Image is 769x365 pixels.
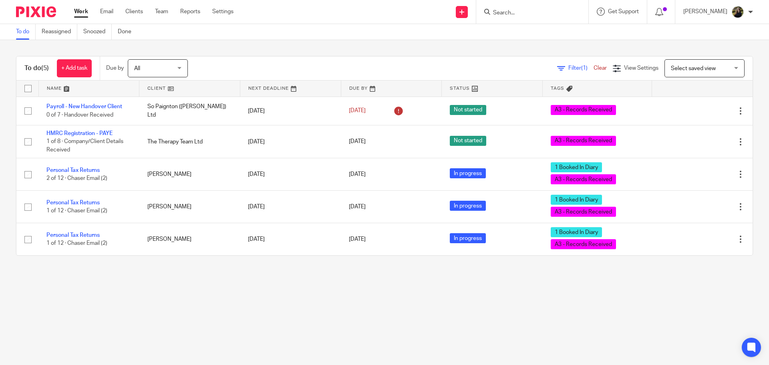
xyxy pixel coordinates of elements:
[46,241,107,246] span: 1 of 12 · Chaser Email (2)
[551,86,564,91] span: Tags
[46,139,123,153] span: 1 of 8 · Company/Client Details Received
[594,65,607,71] a: Clear
[139,223,240,256] td: [PERSON_NAME]
[551,105,616,115] span: A3 - Records Received
[492,10,564,17] input: Search
[551,136,616,146] span: A3 - Records Received
[450,201,486,211] span: In progress
[139,191,240,223] td: [PERSON_NAME]
[100,8,113,16] a: Email
[83,24,112,40] a: Snoozed
[450,233,486,243] span: In progress
[671,66,716,71] span: Select saved view
[24,64,49,73] h1: To do
[46,200,100,206] a: Personal Tax Returns
[608,9,639,14] span: Get Support
[731,6,744,18] img: ACCOUNTING4EVERYTHING-13.jpg
[46,104,122,109] a: Payroll - New Handover Client
[46,232,100,238] a: Personal Tax Returns
[46,176,107,181] span: 2 of 12 · Chaser Email (2)
[46,167,100,173] a: Personal Tax Returns
[551,207,616,217] span: A3 - Records Received
[349,236,366,242] span: [DATE]
[139,97,240,125] td: So Paignton ([PERSON_NAME]) Ltd
[240,125,341,158] td: [DATE]
[57,59,92,77] a: + Add task
[16,6,56,17] img: Pixie
[46,131,113,136] a: HMRC Registration - PAYE
[551,239,616,249] span: A3 - Records Received
[581,65,588,71] span: (1)
[624,65,658,71] span: View Settings
[349,108,366,114] span: [DATE]
[118,24,137,40] a: Done
[568,65,594,71] span: Filter
[450,105,486,115] span: Not started
[450,168,486,178] span: In progress
[139,158,240,191] td: [PERSON_NAME]
[134,66,140,71] span: All
[74,8,88,16] a: Work
[551,227,602,237] span: 1 Booked In Diary
[155,8,168,16] a: Team
[240,223,341,256] td: [DATE]
[46,112,113,118] span: 0 of 7 · Handover Received
[106,64,124,72] p: Due by
[349,139,366,145] span: [DATE]
[180,8,200,16] a: Reports
[240,158,341,191] td: [DATE]
[42,24,77,40] a: Reassigned
[551,195,602,205] span: 1 Booked In Diary
[41,65,49,71] span: (5)
[551,174,616,184] span: A3 - Records Received
[450,136,486,146] span: Not started
[16,24,36,40] a: To do
[125,8,143,16] a: Clients
[349,204,366,210] span: [DATE]
[683,8,727,16] p: [PERSON_NAME]
[212,8,234,16] a: Settings
[240,97,341,125] td: [DATE]
[139,125,240,158] td: The Therapy Team Ltd
[46,208,107,214] span: 1 of 12 · Chaser Email (2)
[240,191,341,223] td: [DATE]
[551,162,602,172] span: 1 Booked In Diary
[349,171,366,177] span: [DATE]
